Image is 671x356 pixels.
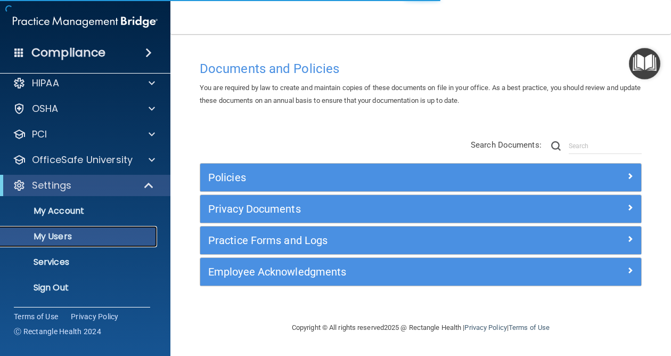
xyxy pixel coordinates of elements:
[31,45,105,60] h4: Compliance
[13,11,158,33] img: PMB logo
[208,172,523,183] h5: Policies
[7,282,152,293] p: Sign Out
[200,84,641,104] span: You are required by law to create and maintain copies of these documents on file in your office. ...
[13,179,154,192] a: Settings
[32,102,59,115] p: OSHA
[7,257,152,268] p: Services
[569,138,642,154] input: Search
[13,77,155,90] a: HIPAA
[14,326,101,337] span: Ⓒ Rectangle Health 2024
[208,200,633,217] a: Privacy Documents
[32,128,47,141] p: PCI
[13,102,155,115] a: OSHA
[208,263,633,280] a: Employee Acknowledgments
[13,128,155,141] a: PCI
[226,311,615,345] div: Copyright © All rights reserved 2025 @ Rectangle Health | |
[208,234,523,246] h5: Practice Forms and Logs
[13,153,155,166] a: OfficeSafe University
[71,311,119,322] a: Privacy Policy
[32,179,71,192] p: Settings
[7,206,152,216] p: My Account
[208,203,523,215] h5: Privacy Documents
[208,232,633,249] a: Practice Forms and Logs
[208,169,633,186] a: Policies
[14,311,58,322] a: Terms of Use
[509,323,550,331] a: Terms of Use
[208,266,523,278] h5: Employee Acknowledgments
[7,231,152,242] p: My Users
[551,141,561,151] img: ic-search.3b580494.png
[32,77,59,90] p: HIPAA
[200,62,642,76] h4: Documents and Policies
[471,140,542,150] span: Search Documents:
[464,323,506,331] a: Privacy Policy
[629,48,660,79] button: Open Resource Center
[32,153,133,166] p: OfficeSafe University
